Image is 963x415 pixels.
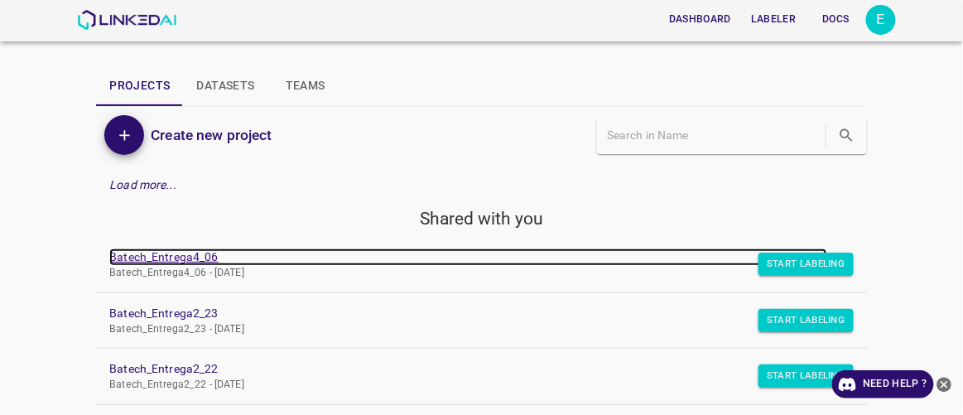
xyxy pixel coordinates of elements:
[104,115,144,155] button: Add
[96,170,866,200] div: Load more...
[866,5,896,35] button: Open settings
[832,370,934,398] a: Need Help ?
[866,5,896,35] div: E
[96,66,183,106] button: Projects
[830,118,864,152] button: search
[659,2,741,36] a: Dashboard
[109,178,176,191] em: Load more...
[96,207,866,230] h5: Shared with you
[109,249,826,266] a: Batech_Entrega4_06
[151,123,272,147] h6: Create new project
[810,6,863,33] button: Docs
[144,123,272,147] a: Create new project
[268,66,343,106] button: Teams
[607,123,822,147] input: Search in Name
[109,378,826,393] p: Batech_Entrega2_22 - [DATE]
[758,253,854,276] button: Start Labeling
[758,309,854,332] button: Start Labeling
[109,305,826,322] a: Batech_Entrega2_23
[744,6,802,33] button: Labeler
[758,364,854,388] button: Start Labeling
[109,266,826,281] p: Batech_Entrega4_06 - [DATE]
[109,360,826,378] a: Batech_Entrega2_22
[662,6,738,33] button: Dashboard
[109,322,826,337] p: Batech_Entrega2_23 - [DATE]
[184,66,268,106] button: Datasets
[934,370,955,398] button: close-help
[741,2,806,36] a: Labeler
[77,10,177,30] img: LinkedAI
[807,2,866,36] a: Docs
